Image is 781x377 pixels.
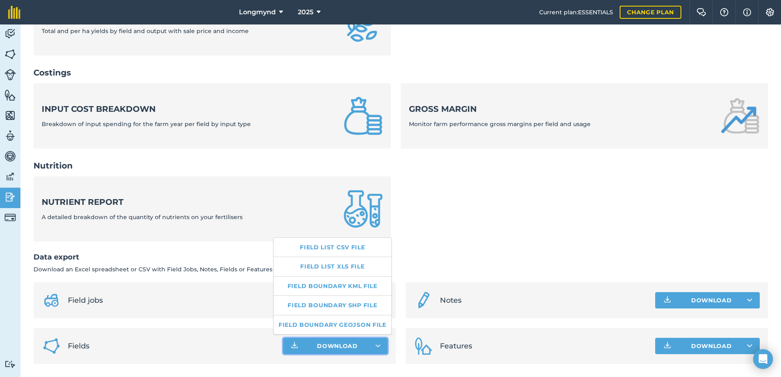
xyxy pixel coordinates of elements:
[8,6,20,19] img: fieldmargin Logo
[274,257,391,276] a: Field list XLS file
[620,6,681,19] a: Change plan
[274,315,391,334] button: Field boundary GeoJSON file
[696,8,706,16] img: Two speech bubbles overlapping with the left bubble in the forefront
[298,7,313,17] span: 2025
[539,8,613,17] span: Current plan : ESSENTIALS
[239,7,276,17] span: Longmynd
[719,8,729,16] img: A question mark icon
[765,8,775,16] img: A cog icon
[743,7,751,17] img: svg+xml;base64,PHN2ZyB4bWxucz0iaHR0cDovL3d3dy53My5vcmcvMjAwMC9zdmciIHdpZHRoPSIxNyIgaGVpZ2h0PSIxNy...
[274,296,391,315] button: Field boundary Shp file
[274,238,391,257] a: Field list CSV file
[274,277,391,295] button: Field boundary KML file
[753,349,773,369] div: Open Intercom Messenger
